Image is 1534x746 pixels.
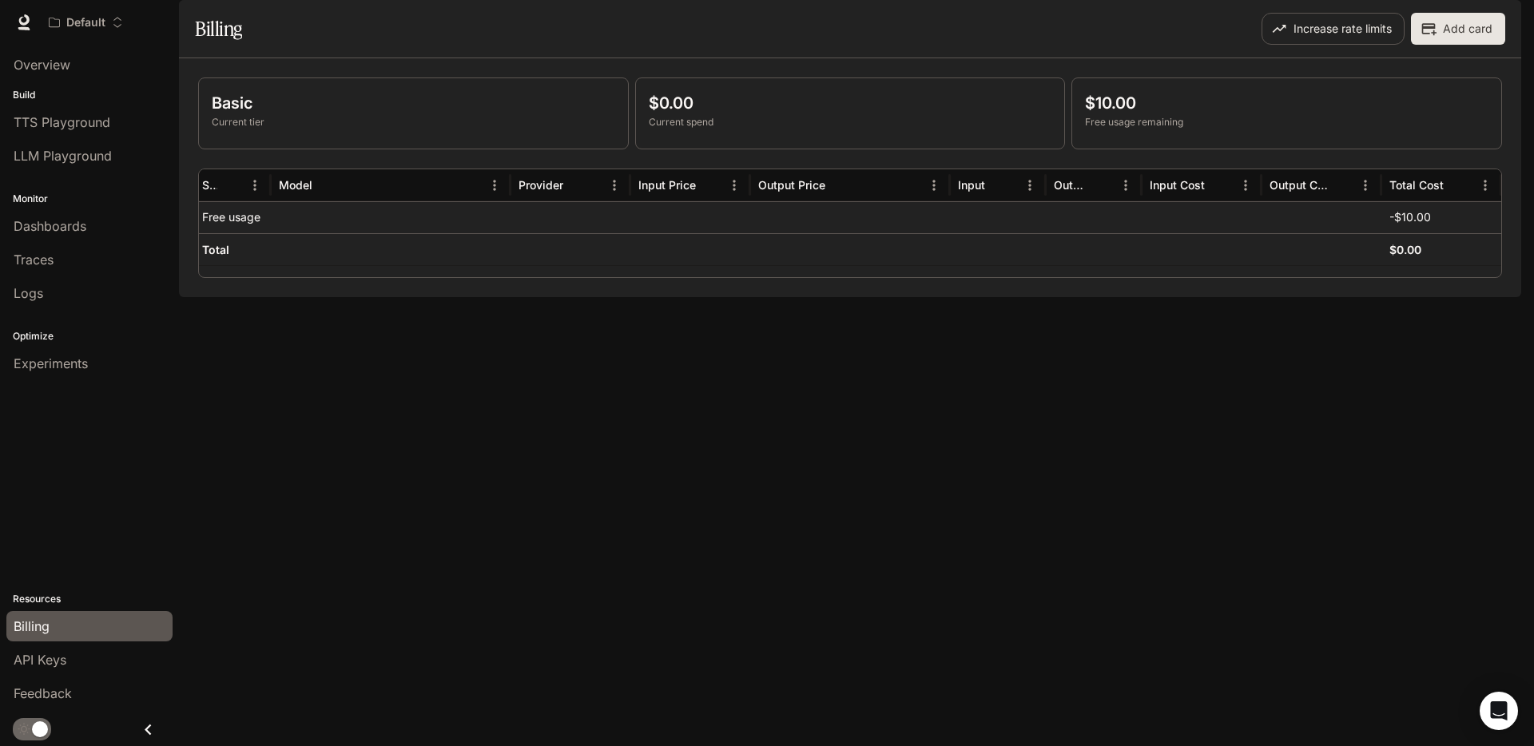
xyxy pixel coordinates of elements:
div: Input [958,178,985,192]
button: Sort [219,173,243,197]
button: Sort [1090,173,1114,197]
button: Menu [1114,173,1138,197]
p: Default [66,16,105,30]
p: Current tier [212,115,615,129]
div: Output Price [758,178,825,192]
p: $0.00 [649,91,1052,115]
p: Free usage [202,209,260,225]
button: Sort [697,173,721,197]
button: Menu [1473,173,1497,197]
div: Provider [519,178,563,192]
div: Output Cost [1270,178,1328,192]
div: Input Price [638,178,696,192]
button: Sort [1206,173,1230,197]
button: Menu [483,173,507,197]
button: Sort [987,173,1011,197]
div: Model [279,178,312,192]
button: Menu [922,173,946,197]
button: Sort [1329,173,1353,197]
p: Basic [212,91,615,115]
h6: $0.00 [1389,242,1421,258]
h6: Total [202,242,229,258]
div: Total Cost [1389,178,1444,192]
button: Open workspace menu [42,6,130,38]
div: Input Cost [1150,178,1205,192]
h1: Billing [195,13,242,45]
p: $10.00 [1085,91,1488,115]
div: Output [1054,178,1088,192]
button: Menu [1353,173,1377,197]
button: Menu [722,173,746,197]
p: Current spend [649,115,1052,129]
button: Sort [827,173,851,197]
p: -$10.00 [1389,209,1431,225]
button: Sort [565,173,589,197]
button: Add card [1411,13,1505,45]
div: Service [202,178,217,192]
div: Open Intercom Messenger [1480,692,1518,730]
button: Menu [602,173,626,197]
button: Menu [1018,173,1042,197]
button: Menu [1234,173,1258,197]
button: Sort [314,173,338,197]
button: Increase rate limits [1262,13,1405,45]
button: Menu [243,173,267,197]
button: Sort [1445,173,1469,197]
p: Free usage remaining [1085,115,1488,129]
